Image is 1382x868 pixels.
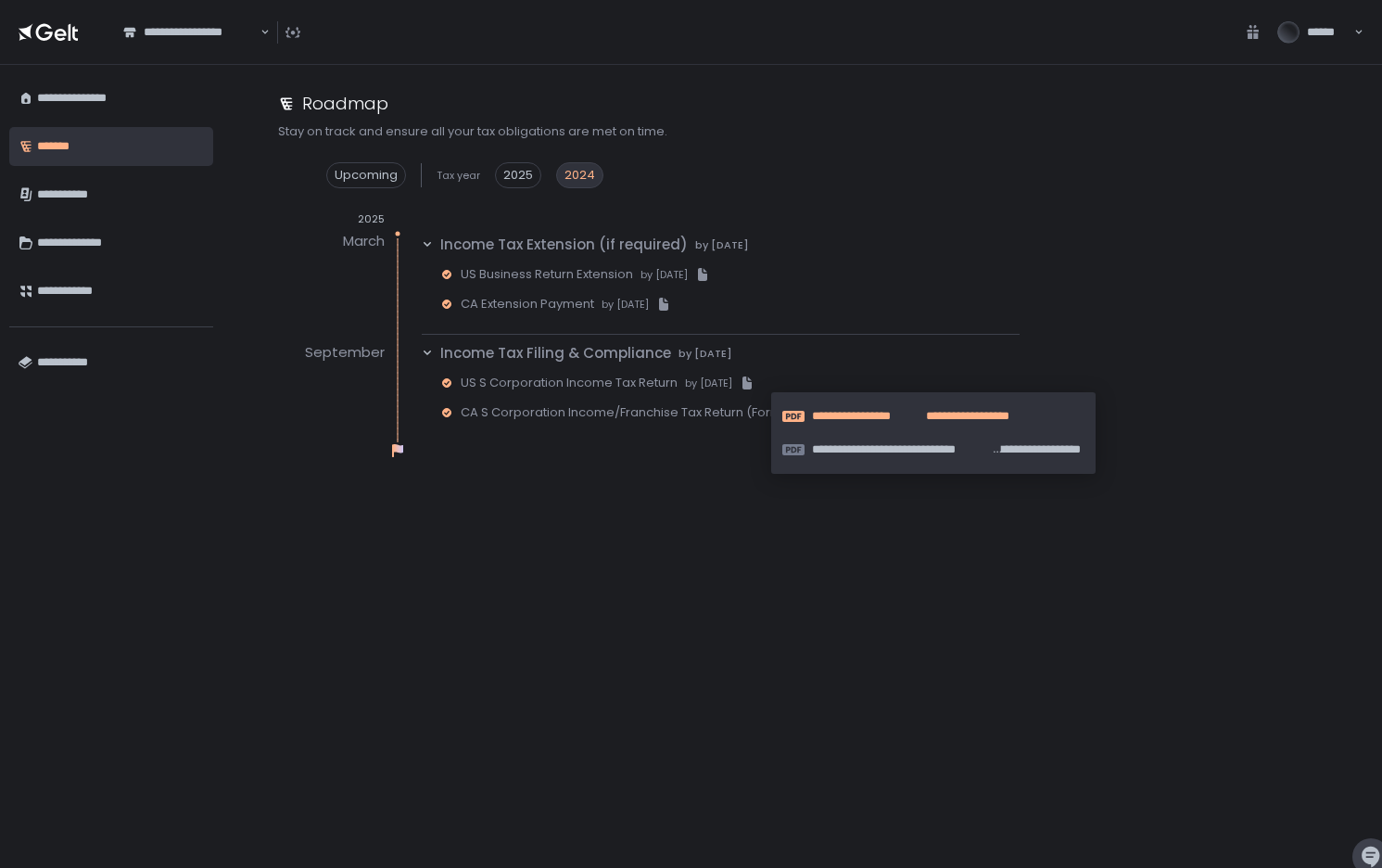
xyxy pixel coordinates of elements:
div: Stay on track and ensure all your tax obligations are met on time. [278,123,1356,140]
span: by [DATE] [602,298,649,312]
h1: Roadmap [302,91,388,116]
span: by [DATE] [685,377,732,390]
span: by [DATE] [678,347,732,361]
span: Income Tax Extension (if required) [440,235,688,256]
span: Tax year [437,169,480,183]
div: March [343,226,385,256]
div: Search for option [111,12,270,53]
span: Income Tax Filing & Compliance [440,343,671,364]
input: Search for option [258,23,259,42]
div: 2025 [278,212,385,226]
span: 2024 [564,167,595,184]
span: US S Corporation Income Tax Return [461,375,678,391]
span: US Business Return Extension [461,266,633,283]
span: by [DATE] [695,238,749,252]
span: 2025 [503,167,533,184]
div: Upcoming [326,162,406,188]
span: CA Extension Payment [461,296,594,313]
div: September [305,338,385,367]
span: by [DATE] [640,268,688,282]
span: CA S Corporation Income/Franchise Tax Return (Form 100S) [461,404,817,421]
